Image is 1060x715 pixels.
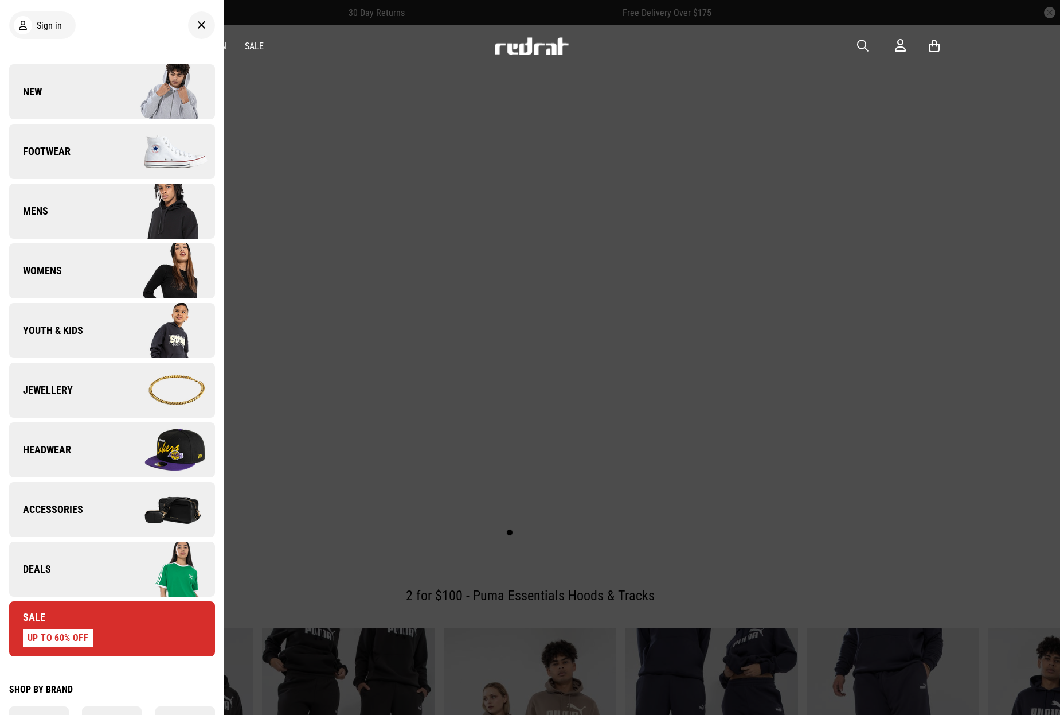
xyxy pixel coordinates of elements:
img: Company [112,541,214,598]
img: Company [112,182,214,240]
span: Mens [9,204,48,218]
span: Youth & Kids [9,324,83,337]
a: Mens Company [9,184,215,239]
div: Shop by Brand [9,684,215,695]
img: Company [112,63,214,121]
img: Company [112,362,214,419]
a: Accessories Company [9,482,215,537]
a: Sale UP TO 60% OFF [9,601,215,656]
span: New [9,85,42,99]
span: Womens [9,264,62,278]
a: New Company [9,64,215,119]
div: UP TO 60% OFF [23,629,93,647]
a: Headwear Company [9,422,215,477]
span: Deals [9,562,51,576]
img: Company [112,242,214,300]
a: Footwear Company [9,124,215,179]
img: Company [112,302,214,359]
span: Sale [9,611,45,624]
span: Accessories [9,503,83,516]
a: Deals Company [9,542,215,597]
img: Company [112,421,214,479]
a: Sale [245,41,264,52]
span: Sign in [37,20,62,31]
a: Youth & Kids Company [9,303,215,358]
a: Jewellery Company [9,363,215,418]
img: Redrat logo [494,37,569,55]
img: Company [112,481,214,538]
img: Company [112,123,214,180]
a: Womens Company [9,243,215,298]
span: Jewellery [9,383,73,397]
span: Headwear [9,443,71,457]
span: Footwear [9,145,71,158]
